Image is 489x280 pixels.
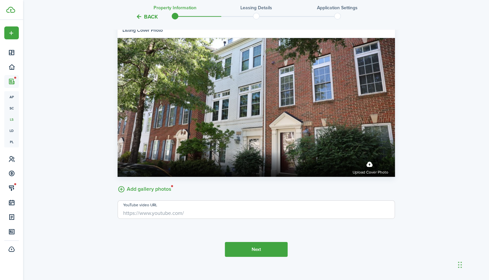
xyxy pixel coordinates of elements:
[4,102,19,114] a: sc
[136,13,158,20] button: Back
[118,200,395,219] input: https://www.youtube.com/
[4,91,19,102] a: ap
[317,4,358,11] h3: Application settings
[4,26,19,39] button: Open menu
[122,27,163,34] div: Listing cover photo
[225,242,288,257] button: Next
[154,4,196,11] h3: Property information
[240,4,272,11] h3: Leasing details
[456,248,489,280] iframe: Chat Widget
[6,7,15,13] img: TenantCloud
[4,125,19,136] a: ld
[353,159,388,176] label: Upload cover photo
[458,255,462,275] div: Drag
[4,136,19,147] a: pl
[353,170,388,176] span: Upload cover photo
[4,114,19,125] a: ls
